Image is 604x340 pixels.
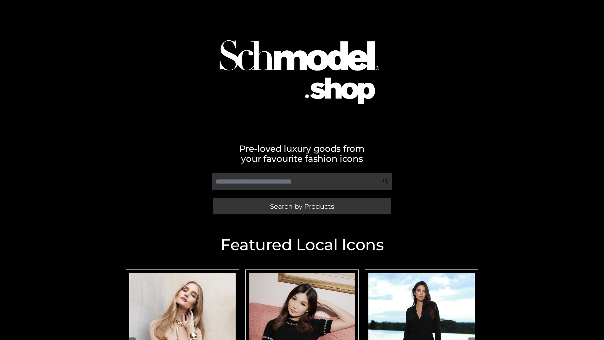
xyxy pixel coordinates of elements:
a: Search by Products [213,198,391,214]
img: Search Icon [383,178,389,184]
h2: Featured Local Icons​ [123,237,481,253]
span: Search by Products [270,203,334,210]
h2: Pre-loved luxury goods from your favourite fashion icons [123,144,481,164]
